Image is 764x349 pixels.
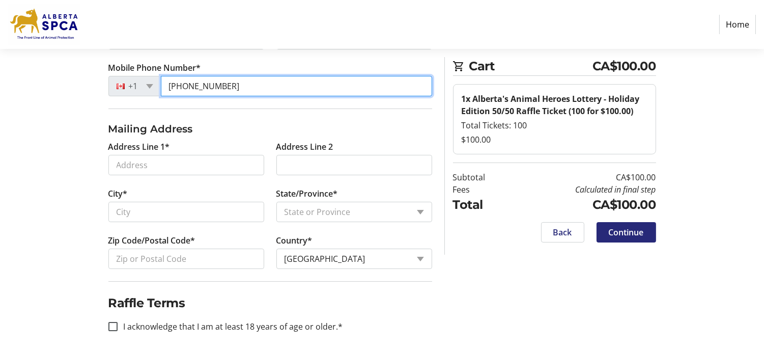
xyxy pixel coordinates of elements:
label: Country* [276,234,313,247]
button: Continue [597,222,656,243]
label: I acknowledge that I am at least 18 years of age or older.* [118,320,343,333]
input: City [108,202,264,222]
button: Back [541,222,584,243]
input: Zip or Postal Code [108,249,264,269]
td: CA$100.00 [512,171,656,183]
img: Alberta SPCA's Logo [8,4,80,45]
h3: Mailing Address [108,121,432,137]
input: (506) 234-5678 [161,76,432,96]
span: Cart [469,57,593,75]
td: CA$100.00 [512,196,656,214]
span: Continue [609,226,644,238]
span: Back [553,226,572,238]
td: Fees [453,183,512,196]
label: Zip Code/Postal Code* [108,234,195,247]
a: Home [719,15,756,34]
label: City* [108,187,128,200]
label: Mobile Phone Number* [108,62,201,74]
td: Calculated in final step [512,183,656,196]
label: State/Province* [276,187,338,200]
td: Total [453,196,512,214]
label: Address Line 1* [108,141,170,153]
strong: 1x Alberta's Animal Heroes Lottery - Holiday Edition 50/50 Raffle Ticket (100 for $100.00) [462,93,640,117]
h2: Raffle Terms [108,294,432,312]
span: CA$100.00 [592,57,656,75]
div: $100.00 [462,133,647,146]
div: Total Tickets: 100 [462,119,647,131]
input: Address [108,155,264,175]
label: Address Line 2 [276,141,333,153]
td: Subtotal [453,171,512,183]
